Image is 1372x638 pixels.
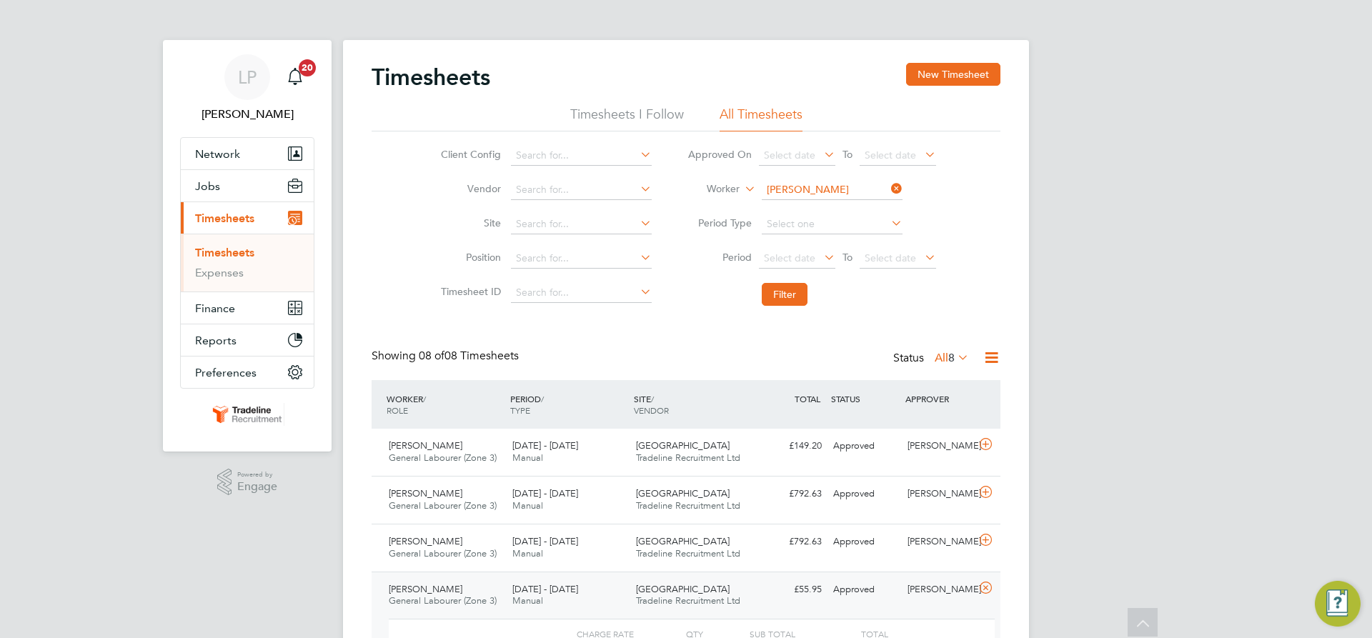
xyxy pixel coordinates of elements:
div: [PERSON_NAME] [902,530,976,554]
a: Timesheets [195,246,254,259]
span: Select date [865,149,916,161]
img: tradelinerecruitment-logo-retina.png [210,403,284,426]
span: 20 [299,59,316,76]
a: Expenses [195,266,244,279]
div: £792.63 [753,530,827,554]
span: Lauren Pearson [180,106,314,123]
span: General Labourer (Zone 3) [389,499,497,512]
label: All [935,351,969,365]
input: Search for... [511,214,652,234]
button: Jobs [181,170,314,201]
span: / [423,393,426,404]
span: [DATE] - [DATE] [512,439,578,452]
a: 20 [281,54,309,100]
div: [PERSON_NAME] [902,434,976,458]
span: [DATE] - [DATE] [512,583,578,595]
div: WORKER [383,386,507,423]
button: Preferences [181,357,314,388]
label: Client Config [437,148,501,161]
div: Approved [827,482,902,506]
span: Tradeline Recruitment Ltd [636,547,740,559]
h2: Timesheets [372,63,490,91]
span: Manual [512,499,543,512]
span: Manual [512,452,543,464]
span: 08 Timesheets [419,349,519,363]
span: General Labourer (Zone 3) [389,547,497,559]
div: Approved [827,434,902,458]
span: [GEOGRAPHIC_DATA] [636,583,730,595]
div: [PERSON_NAME] [902,578,976,602]
li: All Timesheets [720,106,802,131]
span: 08 of [419,349,444,363]
a: LP[PERSON_NAME] [180,54,314,123]
div: STATUS [827,386,902,412]
span: Select date [764,149,815,161]
div: £792.63 [753,482,827,506]
span: Tradeline Recruitment Ltd [636,452,740,464]
button: Network [181,138,314,169]
span: / [541,393,544,404]
span: General Labourer (Zone 3) [389,452,497,464]
div: PERIOD [507,386,630,423]
button: Filter [762,283,807,306]
span: [PERSON_NAME] [389,439,462,452]
label: Vendor [437,182,501,195]
span: Reports [195,334,237,347]
input: Search for... [511,146,652,166]
span: LP [238,68,257,86]
span: Manual [512,547,543,559]
span: [GEOGRAPHIC_DATA] [636,439,730,452]
a: Go to home page [180,403,314,426]
span: [DATE] - [DATE] [512,535,578,547]
span: Engage [237,481,277,493]
span: Tradeline Recruitment Ltd [636,499,740,512]
div: APPROVER [902,386,976,412]
label: Timesheet ID [437,285,501,298]
button: Timesheets [181,202,314,234]
span: Tradeline Recruitment Ltd [636,594,740,607]
span: [PERSON_NAME] [389,487,462,499]
span: [PERSON_NAME] [389,535,462,547]
span: / [651,393,654,404]
label: Period [687,251,752,264]
div: Approved [827,530,902,554]
label: Worker [675,182,740,196]
span: VENDOR [634,404,669,416]
input: Search for... [511,249,652,269]
label: Approved On [687,148,752,161]
span: Preferences [195,366,257,379]
span: TOTAL [795,393,820,404]
span: To [838,248,857,266]
span: [GEOGRAPHIC_DATA] [636,535,730,547]
input: Search for... [511,283,652,303]
span: Manual [512,594,543,607]
button: Finance [181,292,314,324]
span: TYPE [510,404,530,416]
div: [PERSON_NAME] [902,482,976,506]
button: New Timesheet [906,63,1000,86]
span: Select date [865,251,916,264]
div: £55.95 [753,578,827,602]
button: Reports [181,324,314,356]
div: £149.20 [753,434,827,458]
div: SITE [630,386,754,423]
span: [PERSON_NAME] [389,583,462,595]
span: 8 [948,351,955,365]
input: Search for... [762,180,903,200]
span: Select date [764,251,815,264]
div: Showing [372,349,522,364]
div: Status [893,349,972,369]
span: To [838,145,857,164]
label: Period Type [687,216,752,229]
span: Jobs [195,179,220,193]
div: Timesheets [181,234,314,291]
div: Approved [827,578,902,602]
span: General Labourer (Zone 3) [389,594,497,607]
button: Engage Resource Center [1315,581,1361,627]
li: Timesheets I Follow [570,106,684,131]
span: Finance [195,301,235,315]
nav: Main navigation [163,40,332,452]
span: ROLE [387,404,408,416]
input: Search for... [511,180,652,200]
a: Powered byEngage [217,469,278,496]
